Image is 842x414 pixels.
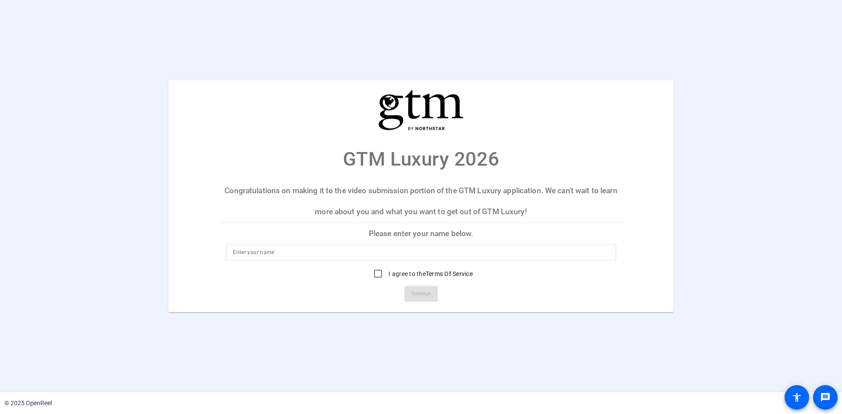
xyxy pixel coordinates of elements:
p: Please enter your name below. [219,223,623,244]
a: Terms Of Service [426,270,473,277]
input: Enter your name [233,247,609,258]
p: Congratulations on making it to the video submission portion of the GTM Luxury application. We ca... [219,180,623,223]
label: I agree to the [387,269,473,278]
mat-icon: accessibility [792,392,802,403]
p: GTM Luxury 2026 [343,145,499,173]
div: © 2025 OpenReel [4,399,52,408]
mat-icon: message [820,392,831,403]
img: company-logo [377,88,465,131]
